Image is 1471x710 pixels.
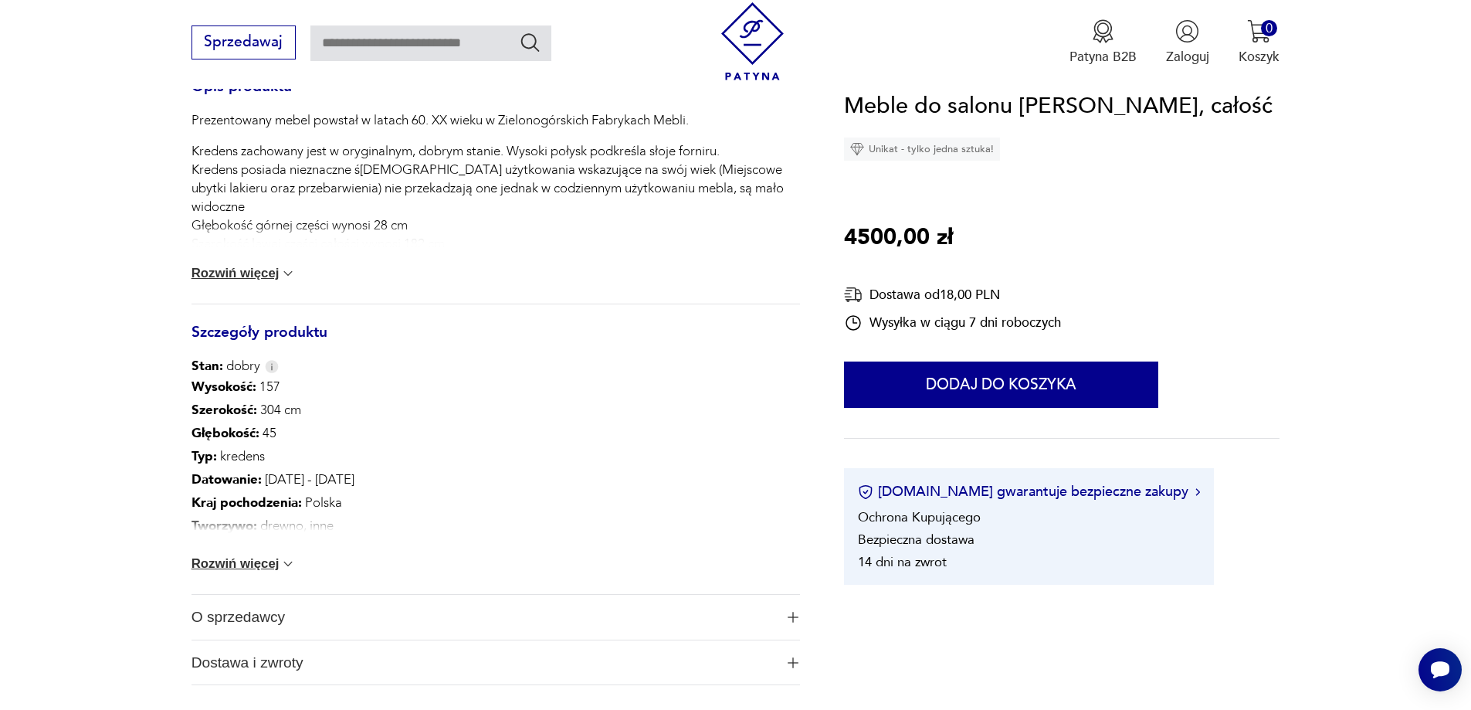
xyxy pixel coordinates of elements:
[519,31,541,53] button: Szukaj
[192,595,774,640] span: O sprzedawcy
[192,111,800,130] p: Prezentowany mebel powstał w latach 60. XX wieku w Zielonogórskich Fabrykach Mebli.
[192,375,450,399] p: 157
[192,471,262,488] b: Datowanie :
[192,640,774,685] span: Dostawa i zwroty
[265,360,279,373] img: Info icon
[192,595,800,640] button: Ikona plusaO sprzedawcy
[192,357,223,375] b: Stan:
[1239,48,1279,66] p: Koszyk
[192,378,256,396] b: Wysokość :
[192,327,800,358] h3: Szczegóły produktu
[192,266,297,281] button: Rozwiń więcej
[192,25,296,59] button: Sprzedawaj
[858,554,947,572] li: 14 dni na zwrot
[844,220,953,256] p: 4500,00 zł
[192,399,450,422] p: 304 cm
[844,285,863,304] img: Ikona dostawy
[844,89,1273,124] h1: Meble do salonu [PERSON_NAME], całość
[1069,19,1137,66] a: Ikona medaluPatyna B2B
[858,483,1200,502] button: [DOMAIN_NAME] gwarantuje bezpieczne zakupy
[1239,19,1279,66] button: 0Koszyk
[713,2,791,80] img: Patyna - sklep z meblami i dekoracjami vintage
[192,494,302,511] b: Kraj pochodzenia :
[192,556,297,572] button: Rozwiń więcej
[844,314,1061,332] div: Wysyłka w ciągu 7 dni roboczych
[850,143,864,157] img: Ikona diamentu
[1418,648,1462,691] iframe: Smartsupp widget button
[788,657,798,668] img: Ikona plusa
[192,81,800,112] h3: Opis produktu
[1261,20,1277,36] div: 0
[858,532,974,549] li: Bezpieczna dostawa
[1166,48,1209,66] p: Zaloguj
[858,509,981,527] li: Ochrona Kupującego
[1175,19,1199,43] img: Ikonka użytkownika
[858,484,873,500] img: Ikona certyfikatu
[844,362,1158,409] button: Dodaj do koszyka
[192,422,450,445] p: 45
[192,517,257,535] b: Tworzywo :
[844,138,1000,161] div: Unikat - tylko jedna sztuka!
[844,285,1061,304] div: Dostawa od 18,00 PLN
[280,556,296,572] img: chevron down
[192,445,450,468] p: kredens
[1195,488,1200,496] img: Ikona strzałki w prawo
[192,424,259,442] b: Głębokość :
[1069,48,1137,66] p: Patyna B2B
[192,357,260,375] span: dobry
[192,515,450,538] p: drewno, inne
[192,142,800,309] p: Kredens zachowany jest w oryginalnym, dobrym stanie. Wysoki połysk podkreśla słoje forniru. Krede...
[192,491,450,515] p: Polska
[1069,19,1137,66] button: Patyna B2B
[192,447,217,465] b: Typ :
[1247,19,1271,43] img: Ikona koszyka
[192,401,257,419] b: Szerokość :
[192,468,450,491] p: [DATE] - [DATE]
[788,612,798,623] img: Ikona plusa
[1166,19,1209,66] button: Zaloguj
[280,266,296,281] img: chevron down
[1091,19,1115,43] img: Ikona medalu
[192,37,296,49] a: Sprzedawaj
[192,640,800,685] button: Ikona plusaDostawa i zwroty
